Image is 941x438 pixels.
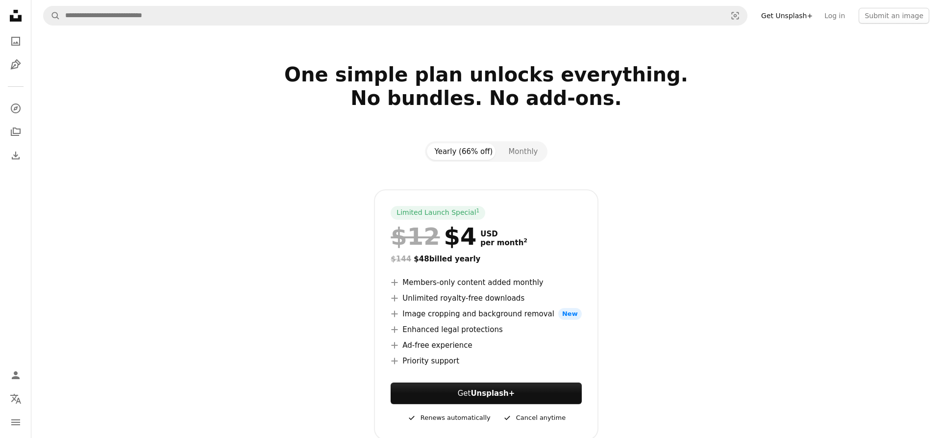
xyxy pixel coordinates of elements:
span: New [558,308,582,320]
div: Renews automatically [407,412,491,424]
div: $48 billed yearly [391,253,581,265]
strong: Unsplash+ [470,389,515,398]
li: Enhanced legal protections [391,324,581,335]
li: Ad-free experience [391,339,581,351]
li: Image cropping and background removal [391,308,581,320]
a: Explore [6,99,25,118]
button: Yearly (66% off) [427,143,501,160]
a: 1 [474,208,482,218]
a: Illustrations [6,55,25,75]
span: per month [480,238,527,247]
button: Language [6,389,25,409]
div: Limited Launch Special [391,206,485,220]
button: Monthly [500,143,545,160]
a: Log in [818,8,851,24]
a: Get Unsplash+ [755,8,818,24]
button: Menu [6,412,25,432]
span: USD [480,230,527,238]
li: Members-only content added monthly [391,277,581,288]
form: Find visuals sitewide [43,6,747,26]
div: $4 [391,224,476,249]
sup: 1 [476,207,480,213]
a: Photos [6,31,25,51]
button: Visual search [723,6,747,25]
a: Home — Unsplash [6,6,25,27]
button: GetUnsplash+ [391,383,581,404]
button: Search Unsplash [44,6,60,25]
a: Collections [6,122,25,142]
a: Log in / Sign up [6,365,25,385]
div: Cancel anytime [502,412,566,424]
a: 2 [521,238,529,247]
h2: One simple plan unlocks everything. No bundles. No add-ons. [169,63,804,133]
li: Unlimited royalty-free downloads [391,292,581,304]
sup: 2 [523,237,527,244]
span: $12 [391,224,440,249]
span: $144 [391,255,411,263]
li: Priority support [391,355,581,367]
a: Download History [6,146,25,165]
button: Submit an image [859,8,929,24]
